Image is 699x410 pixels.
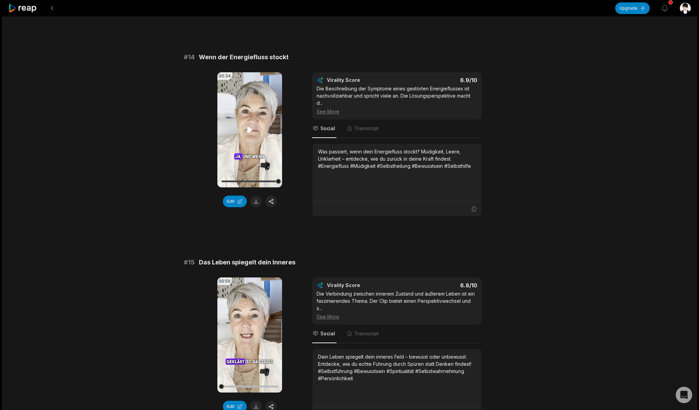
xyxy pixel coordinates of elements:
span: Transcript [354,330,379,337]
video: Your browser does not support mp4 format. [217,277,282,393]
div: Was passiert, wenn dein Energiefluss stockt? Müdigkeit, Leere, Unklarheit – entdecke, wie du zurü... [318,148,476,170]
div: Open Intercom Messenger [676,387,692,403]
span: Wenn der Energiefluss stockt [199,52,289,62]
div: Die Beschreibung der Symptome eines gestörten Energieflusses ist nachvollziehbar und spricht viel... [317,85,477,115]
div: See More [317,313,477,320]
div: Die Verbindung zwischen innerem Zustand und äußerem Leben ist ein faszinierendes Thema. Der Clip ... [317,290,477,320]
div: 6.9 /10 [404,77,478,84]
video: Your browser does not support mp4 format. [217,72,282,187]
button: Upgrade [615,2,650,14]
span: Das Leben spiegelt dein Inneres [199,258,295,267]
span: Social [320,125,335,132]
div: See More [317,108,477,115]
button: Edit [223,196,247,207]
nav: Tabs [312,120,482,138]
div: Dein Leben spiegelt dein inneres Feld – bewusst oder unbewusst. Entdecke, wie du echte Führung du... [318,353,476,382]
div: Virality Score [327,282,401,289]
span: Social [320,330,335,337]
div: Virality Score [327,77,401,84]
nav: Tabs [312,325,482,343]
span: # 14 [184,52,195,62]
span: # 15 [184,258,195,267]
span: Transcript [354,125,379,132]
div: 6.8 /10 [404,282,478,289]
